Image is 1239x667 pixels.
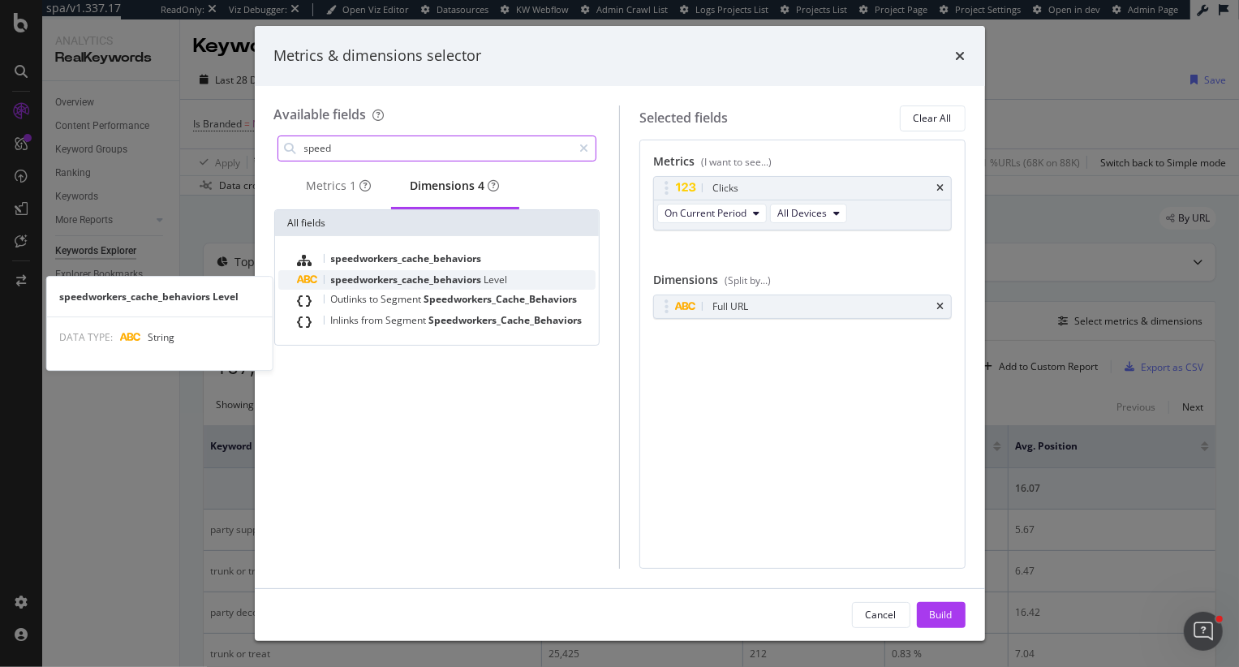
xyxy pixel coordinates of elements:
span: from [362,313,386,327]
iframe: Intercom live chat [1184,612,1223,651]
div: Metrics & dimensions selector [274,45,482,67]
span: Segment [381,292,424,306]
div: times [937,183,944,193]
div: Clicks [712,180,738,196]
div: Dimensions [653,272,952,295]
span: On Current Period [665,206,746,220]
div: Metrics [307,178,372,194]
span: Speedworkers_Cache_Behaviors [429,313,583,327]
div: All fields [275,210,600,236]
div: ClickstimesOn Current PeriodAll Devices [653,176,952,230]
span: All Devices [777,206,827,220]
div: Metrics [653,153,952,176]
div: times [937,302,944,312]
div: Dimensions [411,178,500,194]
div: Build [930,608,953,622]
div: brand label [351,178,357,194]
span: Level [484,273,508,286]
span: Outlinks [331,292,370,306]
div: brand label [479,178,485,194]
input: Search by field name [303,136,573,161]
button: All Devices [770,204,847,223]
div: modal [255,26,985,641]
span: 1 [351,178,357,193]
div: times [956,45,966,67]
span: Inlinks [331,313,362,327]
span: to [370,292,381,306]
span: 4 [479,178,485,193]
span: speedworkers_cache_behaviors [331,273,484,286]
button: Cancel [852,602,910,628]
div: Cancel [866,608,897,622]
div: Available fields [274,105,367,123]
div: (Split by...) [725,273,771,287]
div: Clear All [914,111,952,125]
div: Full URL [712,299,748,315]
span: speedworkers_cache_behaviors [331,252,482,265]
span: Segment [386,313,429,327]
button: Build [917,602,966,628]
button: On Current Period [657,204,767,223]
div: (I want to see...) [701,155,772,169]
div: speedworkers_cache_behaviors Level [46,290,272,303]
div: Full URLtimes [653,295,952,319]
span: Speedworkers_Cache_Behaviors [424,292,578,306]
button: Clear All [900,105,966,131]
div: Selected fields [639,109,728,127]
